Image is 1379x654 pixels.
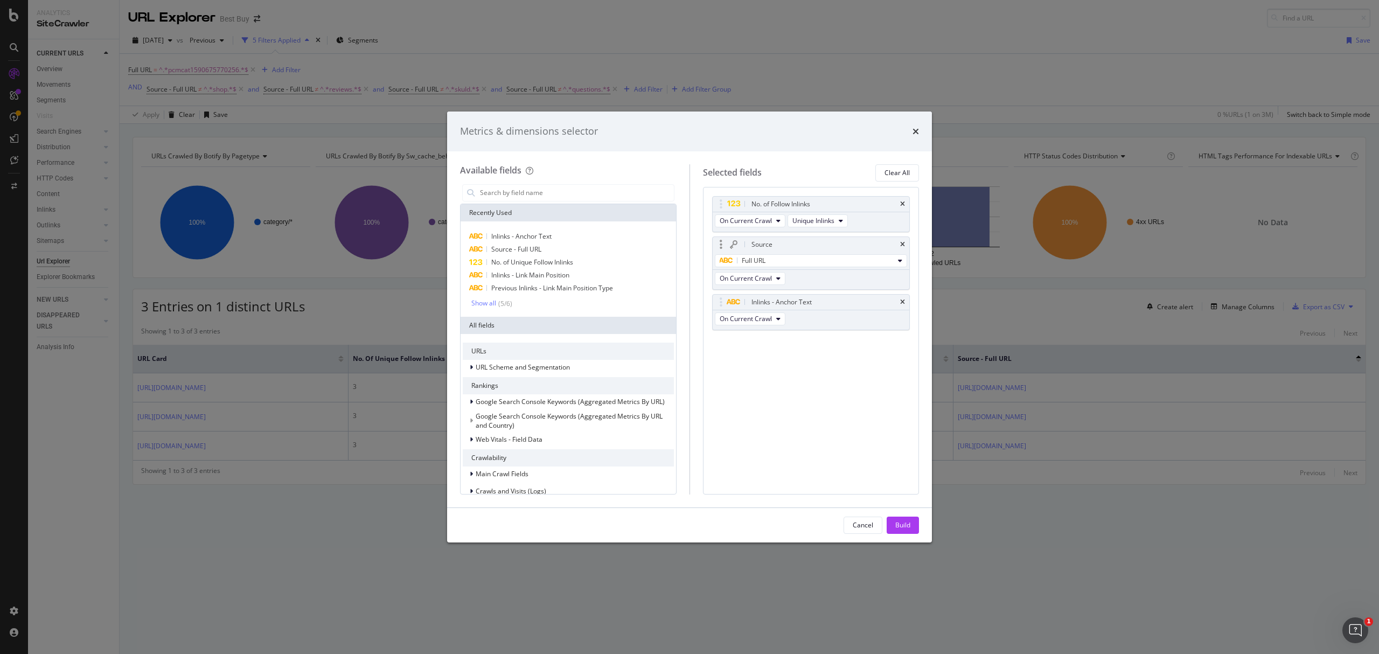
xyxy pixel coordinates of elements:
div: Available fields [460,164,521,176]
div: Source [751,239,772,250]
span: Source - Full URL [491,245,541,254]
button: On Current Crawl [715,214,785,227]
div: times [900,241,905,248]
div: SourcetimesFull URLOn Current Crawl [712,236,910,290]
span: Web Vitals - Field Data [476,435,542,444]
div: This group is disabled [463,412,674,430]
span: Crawls and Visits (Logs) [476,486,546,496]
div: ( 5 / 6 ) [496,299,512,308]
div: All fields [461,317,676,334]
button: Build [887,517,919,534]
button: On Current Crawl [715,272,785,285]
span: Inlinks - Anchor Text [491,232,552,241]
span: 1 [1364,617,1373,626]
span: No. of Unique Follow Inlinks [491,258,573,267]
span: Previous Inlinks - Link Main Position Type [491,283,613,293]
span: URL Scheme and Segmentation [476,363,570,372]
span: Google Search Console Keywords (Aggregated Metrics By URL and Country) [476,412,663,430]
span: On Current Crawl [720,314,772,323]
input: Search by field name [479,185,674,201]
span: Google Search Console Keywords (Aggregated Metrics By URL) [476,397,665,406]
span: On Current Crawl [720,216,772,225]
div: URLs [463,343,674,360]
div: No. of Follow InlinkstimesOn Current CrawlUnique Inlinks [712,196,910,232]
button: On Current Crawl [715,312,785,325]
div: Recently Used [461,204,676,221]
div: Selected fields [703,166,762,179]
div: Inlinks - Anchor TexttimesOn Current Crawl [712,294,910,330]
iframe: Intercom live chat [1342,617,1368,643]
span: Full URL [742,256,765,265]
div: Clear All [884,168,910,177]
span: On Current Crawl [720,274,772,283]
div: Metrics & dimensions selector [460,124,598,138]
div: times [900,201,905,207]
div: Show all [471,300,496,307]
div: Crawlability [463,449,674,467]
button: Clear All [875,164,919,182]
div: No. of Follow Inlinks [751,199,810,210]
div: Cancel [853,520,873,530]
div: Inlinks - Anchor Text [751,297,812,308]
div: times [900,299,905,305]
button: Cancel [844,517,882,534]
div: modal [447,112,932,542]
div: times [913,124,919,138]
span: Unique Inlinks [792,216,834,225]
button: Unique Inlinks [788,214,848,227]
button: Full URL [715,254,908,267]
div: Build [895,520,910,530]
span: Main Crawl Fields [476,469,528,478]
span: Inlinks - Link Main Position [491,270,569,280]
div: Rankings [463,377,674,394]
